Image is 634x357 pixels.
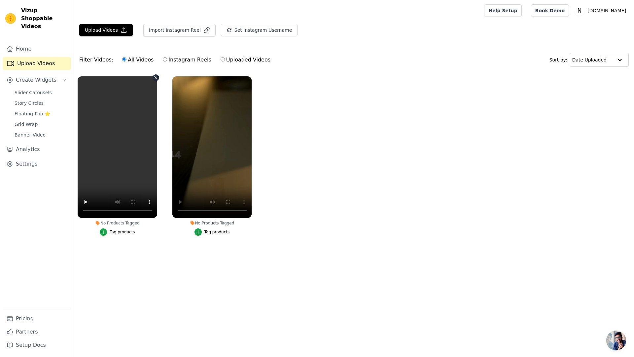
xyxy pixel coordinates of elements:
div: Tag products [110,229,135,235]
div: Sort by: [549,53,629,67]
input: Instagram Reels [163,57,167,61]
button: Import Instagram Reel [143,24,216,36]
button: Set Instagram Username [221,24,298,36]
span: Create Widgets [16,76,56,84]
a: Analytics [3,143,71,156]
a: Setup Docs [3,338,71,352]
span: Grid Wrap [15,121,38,128]
text: N [578,7,582,14]
a: Home [3,42,71,56]
div: Filter Videos: [79,52,274,67]
a: Settings [3,157,71,171]
a: Partners [3,325,71,338]
span: Story Circles [15,100,44,106]
button: Video Delete [153,74,159,81]
input: Uploaded Videos [221,57,225,61]
a: Slider Carousels [11,88,71,97]
label: Instagram Reels [162,56,211,64]
div: No Products Tagged [172,220,252,226]
span: Banner Video [15,132,46,138]
span: Slider Carousels [15,89,52,96]
div: 开放式聊天 [606,331,626,350]
div: No Products Tagged [78,220,157,226]
a: Help Setup [484,4,521,17]
span: Vizup Shoppable Videos [21,7,68,30]
img: Vizup [5,13,16,24]
a: Pricing [3,312,71,325]
p: [DOMAIN_NAME] [585,5,629,17]
a: Banner Video [11,130,71,139]
span: Floating-Pop ⭐ [15,110,50,117]
button: Upload Videos [79,24,133,36]
a: Upload Videos [3,57,71,70]
button: Tag products [100,228,135,236]
div: Tag products [204,229,230,235]
a: Story Circles [11,99,71,108]
button: Tag products [194,228,230,236]
label: All Videos [122,56,154,64]
a: Grid Wrap [11,120,71,129]
button: Create Widgets [3,73,71,87]
button: N [DOMAIN_NAME] [574,5,629,17]
input: All Videos [122,57,126,61]
a: Floating-Pop ⭐ [11,109,71,118]
label: Uploaded Videos [220,56,271,64]
a: Book Demo [531,4,569,17]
